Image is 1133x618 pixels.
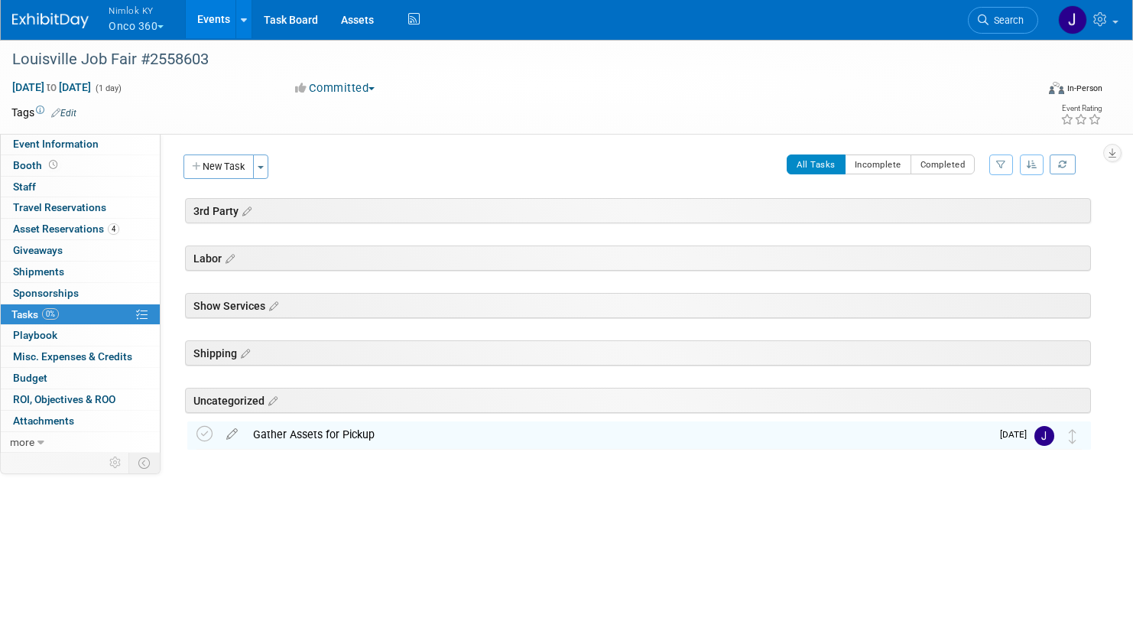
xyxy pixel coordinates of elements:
[42,308,59,320] span: 0%
[1066,83,1102,94] div: In-Person
[1,134,160,154] a: Event Information
[265,298,278,313] a: Edit sections
[13,159,60,171] span: Booth
[13,223,119,235] span: Asset Reservations
[13,287,79,299] span: Sponsorships
[13,265,64,278] span: Shipments
[989,15,1024,26] span: Search
[185,340,1091,366] div: Shipping
[7,46,1010,73] div: Louisville Job Fair #2558603
[13,415,74,427] span: Attachments
[1,262,160,282] a: Shipments
[1,325,160,346] a: Playbook
[11,80,92,94] span: [DATE] [DATE]
[1069,429,1076,444] i: Move task
[1,177,160,197] a: Staff
[1000,429,1034,440] span: [DATE]
[1,368,160,389] a: Budget
[1,346,160,367] a: Misc. Expenses & Credits
[185,388,1091,413] div: Uncategorized
[968,7,1038,34] a: Search
[1058,5,1087,34] img: Jamie Dunn
[1,389,160,410] a: ROI, Objectives & ROO
[13,350,132,363] span: Misc. Expenses & Credits
[290,80,381,96] button: Committed
[13,372,47,384] span: Budget
[1,219,160,239] a: Asset Reservations4
[1,155,160,176] a: Booth
[1060,105,1102,112] div: Event Rating
[13,181,36,193] span: Staff
[911,154,976,174] button: Completed
[219,428,245,441] a: edit
[46,159,60,171] span: Booth not reserved yet
[185,198,1091,223] div: 3rd Party
[185,246,1091,271] div: Labor
[940,80,1102,102] div: Event Format
[239,203,252,218] a: Edit sections
[183,154,254,179] button: New Task
[265,392,278,408] a: Edit sections
[44,81,59,93] span: to
[10,436,34,448] span: more
[245,421,991,447] div: Gather Assets for Pickup
[102,453,129,473] td: Personalize Event Tab Strip
[787,154,846,174] button: All Tasks
[13,201,106,213] span: Travel Reservations
[1,240,160,261] a: Giveaways
[237,345,250,360] a: Edit sections
[1050,154,1076,174] a: Refresh
[1,197,160,218] a: Travel Reservations
[1,432,160,453] a: more
[12,13,89,28] img: ExhibitDay
[1,283,160,304] a: Sponsorships
[1,304,160,325] a: Tasks0%
[1034,426,1054,446] img: Jamie Dunn
[185,293,1091,318] div: Show Services
[51,108,76,119] a: Edit
[1,411,160,431] a: Attachments
[1049,82,1064,94] img: Format-Inperson.png
[11,308,59,320] span: Tasks
[129,453,161,473] td: Toggle Event Tabs
[109,2,164,18] span: Nimlok KY
[11,105,76,120] td: Tags
[13,244,63,256] span: Giveaways
[845,154,911,174] button: Incomplete
[108,223,119,235] span: 4
[13,393,115,405] span: ROI, Objectives & ROO
[13,329,57,341] span: Playbook
[13,138,99,150] span: Event Information
[222,250,235,265] a: Edit sections
[94,83,122,93] span: (1 day)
